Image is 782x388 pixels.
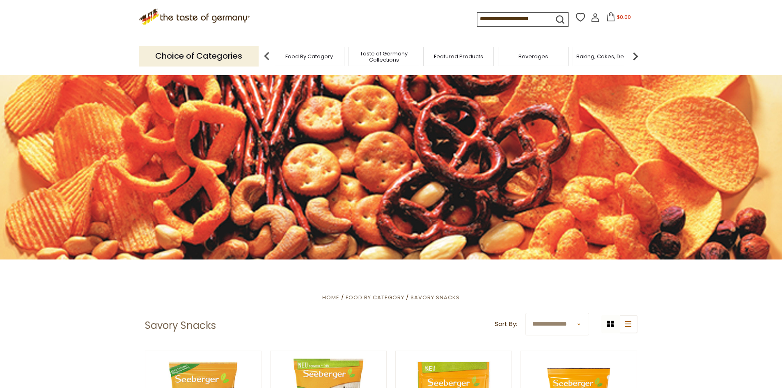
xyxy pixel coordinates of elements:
[145,319,216,332] h1: Savory Snacks
[627,48,644,64] img: next arrow
[410,294,460,301] a: Savory Snacks
[322,294,339,301] a: Home
[139,46,259,66] p: Choice of Categories
[601,12,636,25] button: $0.00
[518,53,548,60] a: Beverages
[576,53,640,60] a: Baking, Cakes, Desserts
[495,319,517,329] label: Sort By:
[285,53,333,60] a: Food By Category
[259,48,275,64] img: previous arrow
[351,51,417,63] a: Taste of Germany Collections
[346,294,404,301] a: Food By Category
[617,14,631,21] span: $0.00
[434,53,483,60] a: Featured Products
